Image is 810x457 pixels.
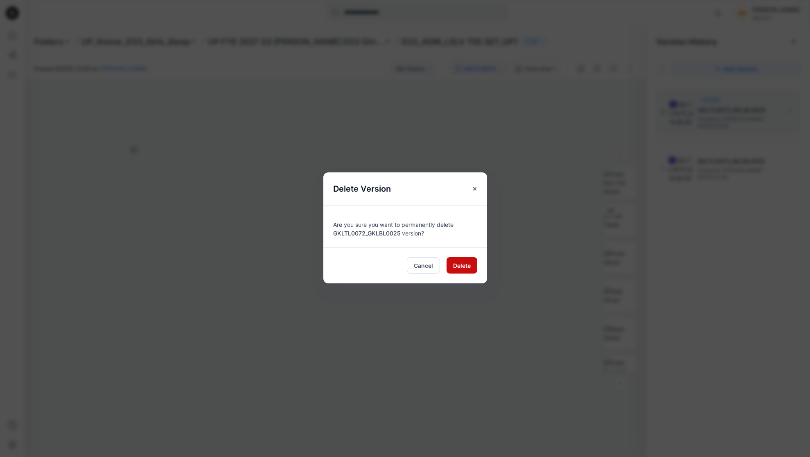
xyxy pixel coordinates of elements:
div: Are you sure you want to permanently delete version? [333,215,477,238]
span: GKLTL0072_GKLBL0025 [333,230,400,237]
button: Delete [447,257,477,274]
button: Cancel [407,257,440,274]
button: Close [467,181,482,196]
span: Delete [453,261,471,270]
h5: Delete Version [323,172,401,205]
span: Cancel [414,261,433,270]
